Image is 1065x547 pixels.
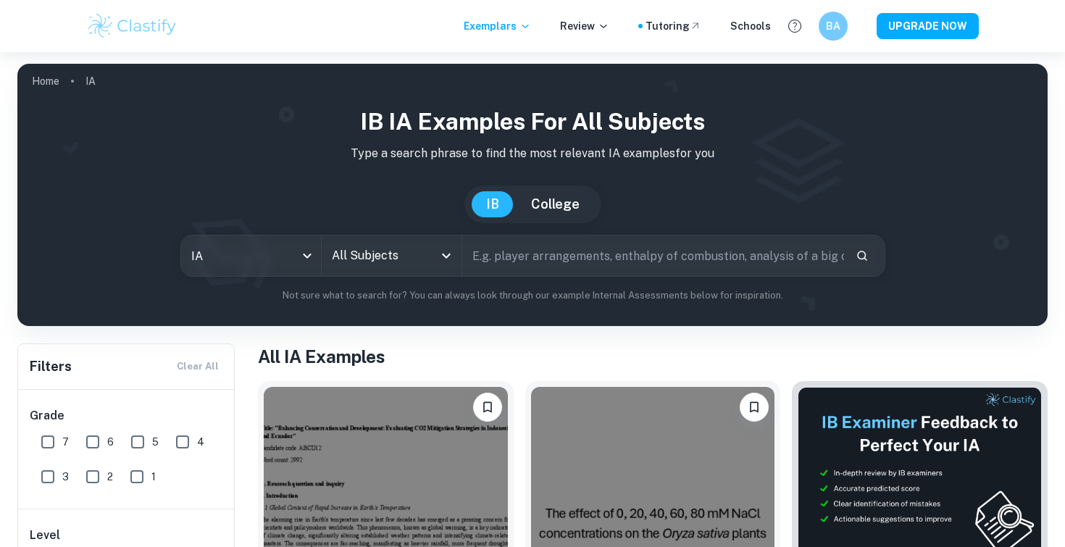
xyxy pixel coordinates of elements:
img: Clastify logo [86,12,178,41]
a: Home [32,71,59,91]
button: Search [850,243,874,268]
img: profile cover [17,64,1048,326]
button: BA [819,12,848,41]
p: IA [85,73,96,89]
button: College [517,191,594,217]
div: IA [181,235,321,276]
button: Help and Feedback [782,14,807,38]
button: Bookmark [740,393,769,422]
a: Tutoring [646,18,701,34]
button: Bookmark [473,393,502,422]
h1: IB IA examples for all subjects [29,104,1036,139]
span: 7 [62,434,69,450]
span: 3 [62,469,69,485]
button: IB [472,191,514,217]
span: 5 [152,434,159,450]
span: 1 [151,469,156,485]
span: 4 [197,434,204,450]
button: UPGRADE NOW [877,13,979,39]
p: Review [560,18,609,34]
p: Type a search phrase to find the most relevant IA examples for you [29,145,1036,162]
h1: All IA Examples [258,343,1048,369]
button: Open [436,246,456,266]
input: E.g. player arrangements, enthalpy of combustion, analysis of a big city... [462,235,844,276]
h6: Grade [30,407,224,425]
p: Exemplars [464,18,531,34]
h6: Filters [30,356,72,377]
h6: BA [825,18,842,34]
p: Not sure what to search for? You can always look through our example Internal Assessments below f... [29,288,1036,303]
a: Schools [730,18,771,34]
span: 6 [107,434,114,450]
h6: Level [30,527,224,544]
span: 2 [107,469,113,485]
